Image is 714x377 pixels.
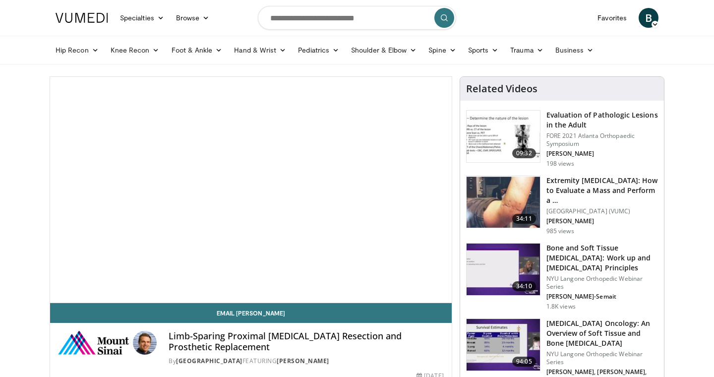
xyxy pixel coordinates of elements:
[56,13,108,23] img: VuMedi Logo
[546,217,658,225] p: [PERSON_NAME]
[277,357,329,365] a: [PERSON_NAME]
[466,110,658,168] a: 09:32 Evaluation of Pathologic Lesions in the Adult FORE 2021 Atlanta Orthopaedic Symposium [PERS...
[546,243,658,273] h3: Bone and Soft Tissue [MEDICAL_DATA]: Work up and [MEDICAL_DATA] Principles
[546,207,658,215] p: [GEOGRAPHIC_DATA] (VUMC)
[467,319,540,371] img: ac9a0090-b30c-41e8-a469-2912ebd75c24.150x105_q85_crop-smart_upscale.jpg
[58,331,129,355] img: Mount Sinai
[467,111,540,162] img: ced51d77-eb90-4bb4-9f62-63b7d57146a7.150x105_q85_crop-smart_upscale.jpg
[512,214,536,224] span: 34:11
[170,8,216,28] a: Browse
[466,243,658,311] a: 34:10 Bone and Soft Tissue [MEDICAL_DATA]: Work up and [MEDICAL_DATA] Principles NYU Langone Orth...
[422,40,462,60] a: Spine
[512,281,536,291] span: 34:10
[292,40,345,60] a: Pediatrics
[512,148,536,158] span: 09:32
[546,132,658,148] p: FORE 2021 Atlanta Orthopaedic Symposium
[546,350,658,366] p: NYU Langone Orthopedic Webinar Series
[169,357,443,366] div: By FEATURING
[176,357,242,365] a: [GEOGRAPHIC_DATA]
[345,40,422,60] a: Shoulder & Elbow
[228,40,292,60] a: Hand & Wrist
[592,8,633,28] a: Favorites
[462,40,505,60] a: Sports
[546,293,658,301] p: [PERSON_NAME]-Semait
[546,150,658,158] p: [PERSON_NAME]
[50,40,105,60] a: Hip Recon
[512,357,536,367] span: 94:05
[169,331,443,352] h4: Limb-Sparing Proximal [MEDICAL_DATA] Resection and Prosthetic Replacement
[105,40,166,60] a: Knee Recon
[546,303,576,311] p: 1.8K views
[546,318,658,348] h3: [MEDICAL_DATA] Oncology: An Overview of Soft Tissue and Bone [MEDICAL_DATA]
[639,8,658,28] a: B
[258,6,456,30] input: Search topics, interventions
[549,40,600,60] a: Business
[133,331,157,355] img: Avatar
[546,176,658,205] h3: Extremity [MEDICAL_DATA]: How to Evaluate a Mass and Perform a …
[504,40,549,60] a: Trauma
[546,160,574,168] p: 198 views
[466,83,537,95] h4: Related Videos
[546,275,658,291] p: NYU Langone Orthopedic Webinar Series
[467,176,540,228] img: b45274b7-b043-4962-88aa-61ae7f03dcbd.150x105_q85_crop-smart_upscale.jpg
[546,227,574,235] p: 985 views
[114,8,170,28] a: Specialties
[166,40,229,60] a: Foot & Ankle
[467,244,540,295] img: 83b832ff-b632-4c9e-8a4c-1e981c428ff4.150x105_q85_crop-smart_upscale.jpg
[50,303,452,323] a: Email [PERSON_NAME]
[50,77,452,303] video-js: Video Player
[466,176,658,235] a: 34:11 Extremity [MEDICAL_DATA]: How to Evaluate a Mass and Perform a … [GEOGRAPHIC_DATA] (VUMC) [...
[546,110,658,130] h3: Evaluation of Pathologic Lesions in the Adult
